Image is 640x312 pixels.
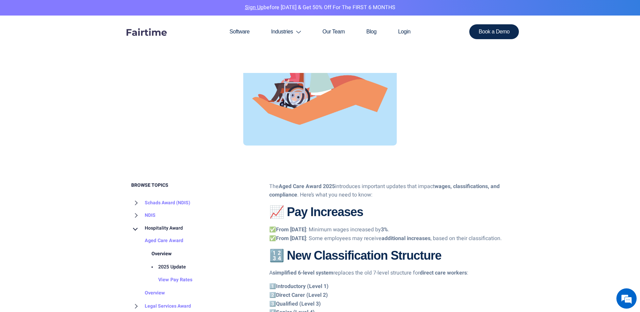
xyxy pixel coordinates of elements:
a: Schads Award (NDIS) [131,197,190,209]
div: Minimize live chat window [111,3,127,20]
textarea: Type your message and hit 'Enter' [3,184,129,208]
b: Direct Carer (Level 2) [276,291,328,299]
b: 🔢 New Classification Structure [269,249,442,262]
span: Book a Demo [479,29,510,34]
b: Aged Care Award 2025 [279,182,335,190]
a: Industries [260,16,312,48]
b: 3% [381,226,388,234]
b: 📈 Pay Increases [269,205,363,219]
a: Aged Care Award [131,234,183,248]
b: direct care workers [420,269,467,277]
a: Overview [138,248,172,261]
p: A replaces the old 7-level structure for : [269,269,509,278]
a: Blog [356,16,387,48]
a: View Pay Rates [145,274,192,287]
a: Software [219,16,260,48]
b: Qualified (Level 3) [276,300,321,308]
a: Overview [131,287,165,300]
b: wages, classifications, and compliance [269,182,500,199]
b: simplified 6-level system [273,269,333,277]
b: From [DATE] [276,234,306,242]
div: Chat with us now [35,38,113,47]
span: We're online! [39,85,93,153]
a: 2025 Update [145,261,186,274]
b: From [DATE] [276,226,306,234]
a: Book a Demo [469,24,519,39]
a: NDIS [131,209,156,222]
a: Our Team [312,16,356,48]
a: Hospitality Award [131,222,183,235]
a: Login [387,16,421,48]
p: The introduces important updates that impact . Here’s what you need to know: [269,182,509,200]
p: before [DATE] & Get 50% Off for the FIRST 6 MONTHS [5,3,635,12]
b: additional increases [382,234,430,242]
a: Sign Up [245,3,263,11]
b: Introductory (Level 1) [276,282,329,290]
p: ✅ : Minimum wages increased by . ✅ : Some employees may receive , based on their classification. [269,226,509,243]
